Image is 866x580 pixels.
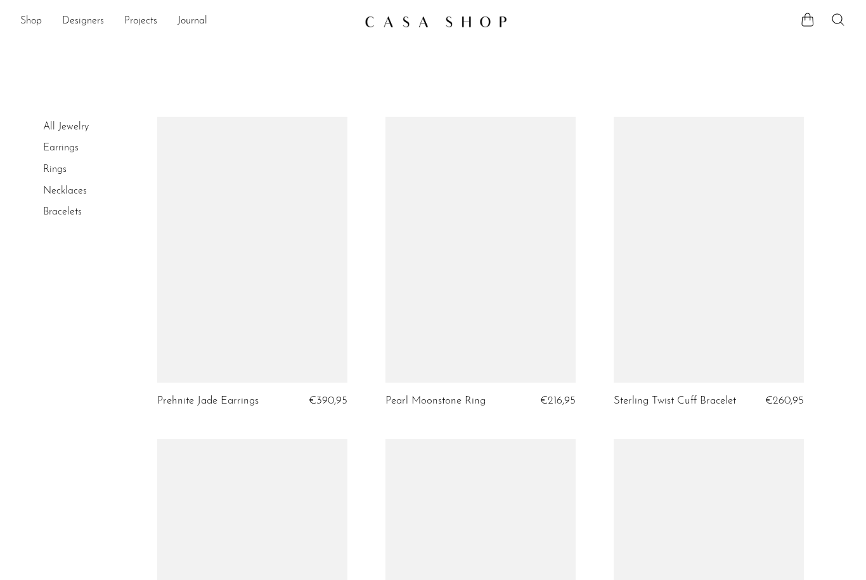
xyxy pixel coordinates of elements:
a: Pearl Moonstone Ring [385,395,486,407]
a: Projects [124,13,157,30]
span: €260,95 [765,395,804,406]
a: Shop [20,13,42,30]
span: €390,95 [309,395,347,406]
ul: NEW HEADER MENU [20,11,354,32]
a: Journal [178,13,207,30]
a: Bracelets [43,207,82,217]
a: Designers [62,13,104,30]
nav: Desktop navigation [20,11,354,32]
a: Prehnite Jade Earrings [157,395,259,407]
a: All Jewelry [43,122,89,132]
a: Earrings [43,143,79,153]
a: Sterling Twist Cuff Bracelet [614,395,736,407]
a: Necklaces [43,186,87,196]
a: Rings [43,164,67,175]
span: €216,95 [540,395,576,406]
